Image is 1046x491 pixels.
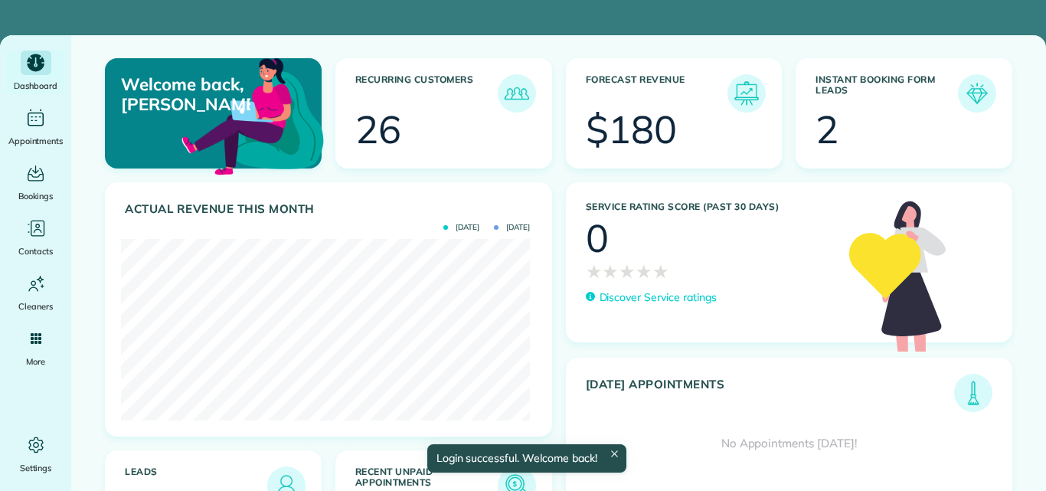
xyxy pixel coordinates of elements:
[586,219,609,257] div: 0
[958,378,989,408] img: icon_todays_appointments-901f7ab196bb0bea1936b74009e4eb5ffbc2d2711fa7634e0d609ed5ef32b18b.png
[816,110,838,149] div: 2
[443,224,479,231] span: [DATE]
[6,161,65,204] a: Bookings
[178,41,327,189] img: dashboard_welcome-42a62b7d889689a78055ac9021e634bf52bae3f8056760290aed330b23ab8690.png
[18,244,53,259] span: Contacts
[586,257,603,285] span: ★
[125,202,536,216] h3: Actual Revenue this month
[6,51,65,93] a: Dashboard
[18,299,53,314] span: Cleaners
[6,433,65,476] a: Settings
[962,78,992,109] img: icon_form_leads-04211a6a04a5b2264e4ee56bc0799ec3eb69b7e499cbb523a139df1d13a81ae0.png
[586,290,717,306] a: Discover Service ratings
[502,78,532,109] img: icon_recurring_customers-cf858462ba22bcd05b5a5880d41d6543d210077de5bb9ebc9590e49fd87d84ed.png
[26,354,45,369] span: More
[586,74,728,113] h3: Forecast Revenue
[355,110,401,149] div: 26
[636,257,652,285] span: ★
[731,78,762,109] img: icon_forecast_revenue-8c13a41c7ed35a8dcfafea3cbb826a0462acb37728057bba2d056411b612bbbe.png
[567,412,1012,476] div: No Appointments [DATE]!
[18,188,54,204] span: Bookings
[6,271,65,314] a: Cleaners
[6,216,65,259] a: Contacts
[8,133,64,149] span: Appointments
[586,110,678,149] div: $180
[6,106,65,149] a: Appointments
[494,224,530,231] span: [DATE]
[586,201,835,212] h3: Service Rating score (past 30 days)
[121,74,250,115] p: Welcome back, [PERSON_NAME]!
[427,444,626,473] div: Login successful. Welcome back!
[619,257,636,285] span: ★
[20,460,52,476] span: Settings
[816,74,958,113] h3: Instant Booking Form Leads
[652,257,669,285] span: ★
[602,257,619,285] span: ★
[14,78,57,93] span: Dashboard
[586,378,955,412] h3: [DATE] Appointments
[600,290,717,306] p: Discover Service ratings
[355,74,498,113] h3: Recurring Customers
